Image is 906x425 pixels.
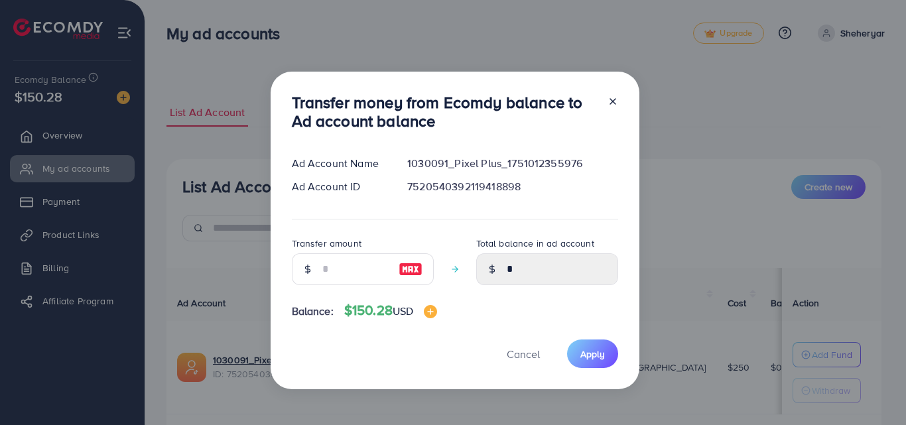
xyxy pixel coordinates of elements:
img: image [424,305,437,318]
button: Apply [567,339,618,368]
h3: Transfer money from Ecomdy balance to Ad account balance [292,93,597,131]
div: 1030091_Pixel Plus_1751012355976 [397,156,628,171]
span: Apply [580,347,605,361]
label: Total balance in ad account [476,237,594,250]
iframe: Chat [850,365,896,415]
h4: $150.28 [344,302,438,319]
div: 7520540392119418898 [397,179,628,194]
span: USD [393,304,413,318]
button: Cancel [490,339,556,368]
label: Transfer amount [292,237,361,250]
div: Ad Account Name [281,156,397,171]
span: Balance: [292,304,334,319]
span: Cancel [507,347,540,361]
img: image [399,261,422,277]
div: Ad Account ID [281,179,397,194]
